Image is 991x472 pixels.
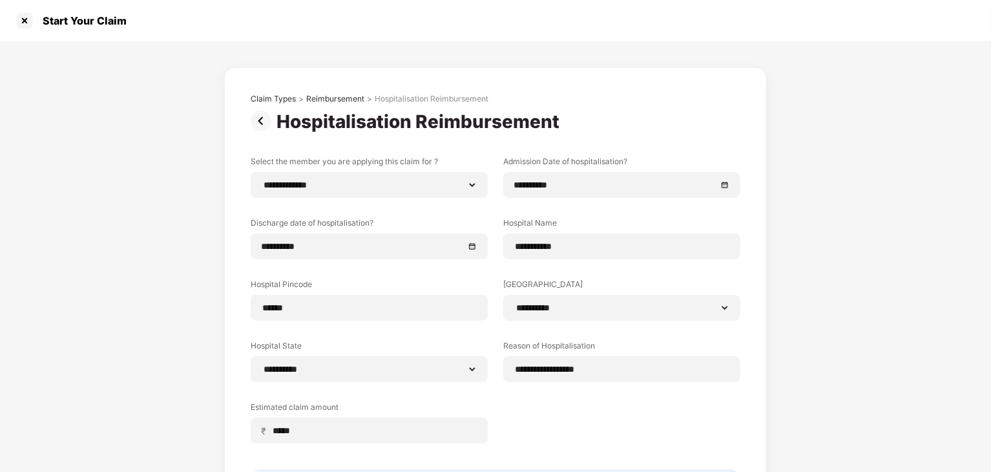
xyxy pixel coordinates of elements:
[261,425,271,437] span: ₹
[367,94,372,104] div: >
[298,94,304,104] div: >
[251,111,276,131] img: svg+xml;base64,PHN2ZyBpZD0iUHJldi0zMngzMiIgeG1sbnM9Imh0dHA6Ly93d3cudzMub3JnLzIwMDAvc3ZnIiB3aWR0aD...
[251,340,488,356] label: Hospital State
[251,402,488,418] label: Estimated claim amount
[375,94,488,104] div: Hospitalisation Reimbursement
[503,340,740,356] label: Reason of Hospitalisation
[306,94,364,104] div: Reimbursement
[251,217,488,233] label: Discharge date of hospitalisation?
[503,279,740,295] label: [GEOGRAPHIC_DATA]
[35,14,127,27] div: Start Your Claim
[251,94,296,104] div: Claim Types
[503,156,740,172] label: Admission Date of hospitalisation?
[276,111,565,133] div: Hospitalisation Reimbursement
[251,156,488,172] label: Select the member you are applying this claim for ?
[251,279,488,295] label: Hospital Pincode
[503,217,740,233] label: Hospital Name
